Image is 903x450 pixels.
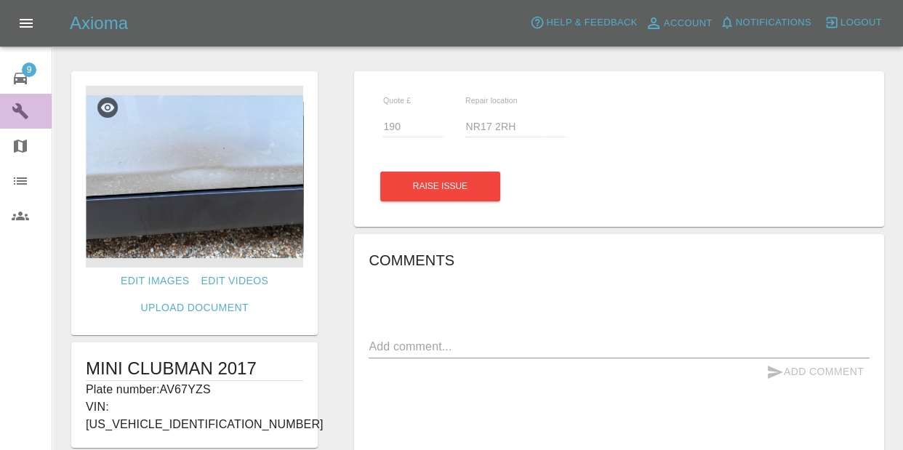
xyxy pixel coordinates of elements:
span: Quote £ [383,96,411,105]
button: Help & Feedback [526,12,641,34]
a: Edit Images [115,268,195,294]
span: 9 [22,63,36,77]
h1: MINI CLUBMAN 2017 [86,357,303,380]
button: Open drawer [9,6,44,41]
span: Notifications [736,15,811,31]
h6: Comments [369,249,870,272]
button: Notifications [716,12,815,34]
button: Raise issue [380,172,500,201]
a: Account [641,12,716,35]
a: Edit Videos [195,268,274,294]
span: Help & Feedback [546,15,637,31]
h5: Axioma [70,12,128,35]
span: Account [664,15,713,32]
img: f3ac757c-39a5-45e5-854b-35cd76881dcd [86,86,303,268]
span: Logout [840,15,882,31]
span: Repair location [465,96,518,105]
p: Plate number: AV67YZS [86,381,303,398]
p: VIN: [US_VEHICLE_IDENTIFICATION_NUMBER] [86,398,303,433]
a: Upload Document [135,294,254,321]
button: Logout [821,12,886,34]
